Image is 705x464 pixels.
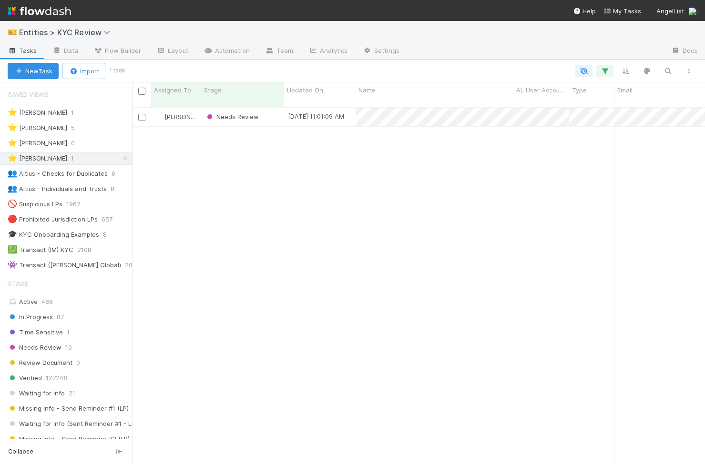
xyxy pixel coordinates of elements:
[155,113,163,121] img: avatar_7d83f73c-397d-4044-baf2-bb2da42e298f.png
[204,85,222,95] span: Stage
[154,85,191,95] span: Assigned To
[8,261,17,269] span: 👾
[19,28,115,37] span: Entities > KYC Review
[8,152,67,164] div: [PERSON_NAME]
[8,198,62,210] div: Suspicious LPs
[8,122,67,134] div: [PERSON_NAME]
[62,63,105,79] button: Import
[257,44,301,59] a: Team
[8,433,130,445] span: Missing Info - Send Reminder #2 (LP)
[8,342,61,353] span: Needs Review
[71,107,83,119] span: 1
[8,403,129,414] span: Missing Info - Send Reminder #1 (LP)
[8,229,99,241] div: KYC Onboarding Examples
[8,213,98,225] div: Prohibited Jurisdiction LPs
[111,183,124,195] span: 8
[688,7,697,16] img: avatar_7d83f73c-397d-4044-baf2-bb2da42e298f.png
[41,298,53,305] span: 488
[8,372,42,384] span: Verified
[57,311,64,323] span: 87
[8,168,108,180] div: Altius - Checks for Duplicates
[8,259,121,271] div: Transact ([PERSON_NAME] Global)
[71,137,84,149] span: 0
[71,122,84,134] span: 5
[8,311,53,323] span: In Progress
[288,111,344,121] div: [DATE] 11:01:09 AM
[205,113,259,121] span: Needs Review
[8,274,28,293] span: Stage
[138,88,145,95] input: Toggle All Rows Selected
[45,44,86,59] a: Data
[8,326,63,338] span: Time Sensitive
[109,66,125,75] small: 1 task
[8,184,17,192] span: 👥
[8,46,37,55] span: Tasks
[8,296,130,308] div: Active
[93,46,141,55] span: Flow Builder
[8,418,137,430] span: Waiting for Info (Sent Reminder #1 - LP)
[8,63,59,79] button: NewTask
[8,215,17,223] span: 🔴
[8,123,17,131] span: ⭐
[196,44,257,59] a: Automation
[8,230,17,238] span: 🎓
[66,198,90,210] span: 1967
[8,244,73,256] div: Transact (IM) KYC
[138,114,145,121] input: Toggle Row Selected
[8,107,67,119] div: [PERSON_NAME]
[164,113,213,121] span: [PERSON_NAME]
[77,244,101,256] span: 2108
[8,28,17,36] span: 🎫
[102,213,122,225] span: 657
[67,326,70,338] span: 1
[287,85,323,95] span: Updated On
[205,112,259,121] div: Needs Review
[86,44,149,59] a: Flow Builder
[8,183,107,195] div: Altius - Individuals and Trusts
[8,3,71,19] img: logo-inverted-e16ddd16eac7371096b0.svg
[8,387,65,399] span: Waiting for Info
[664,44,705,59] a: Docs
[8,154,17,162] span: ⭐
[69,387,75,399] span: 21
[8,108,17,116] span: ⭐
[65,342,72,353] span: 10
[76,357,80,369] span: 0
[71,152,83,164] span: 1
[358,85,376,95] span: Name
[155,112,196,121] div: [PERSON_NAME]
[617,85,633,95] span: Email
[573,6,596,16] div: Help
[8,137,67,149] div: [PERSON_NAME]
[112,168,125,180] span: 6
[8,169,17,177] span: 👥
[301,44,355,59] a: Analytics
[149,44,196,59] a: Layout
[355,44,407,59] a: Settings
[603,7,641,15] span: My Tasks
[46,372,67,384] span: 127248
[8,139,17,147] span: ⭐
[103,229,116,241] span: 8
[8,85,49,104] span: Saved Views
[8,357,72,369] span: Review Document
[572,85,587,95] span: Type
[125,259,145,271] span: 201
[8,447,33,456] span: Collapse
[8,200,17,208] span: 🚫
[516,85,567,95] span: AL User Account Name
[656,7,684,15] span: AngelList
[8,245,17,253] span: 💹
[603,6,641,16] a: My Tasks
